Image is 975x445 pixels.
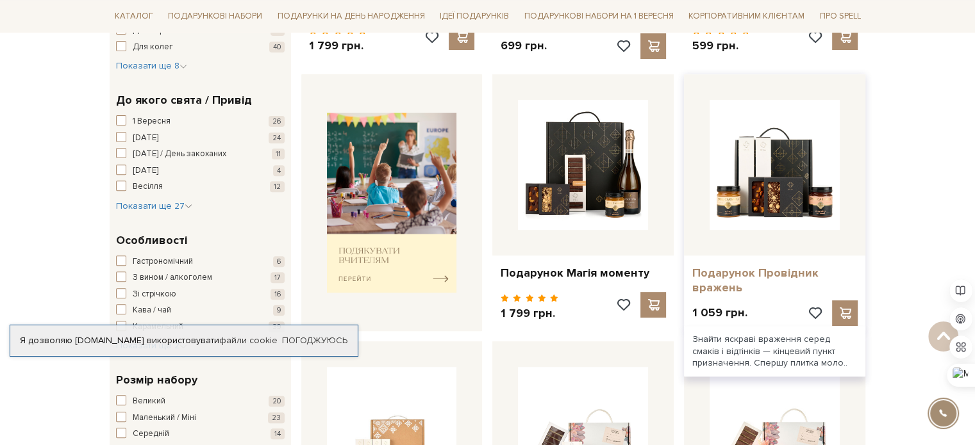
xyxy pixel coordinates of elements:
[163,6,267,26] a: Подарункові набори
[133,395,165,408] span: Великий
[268,412,285,423] span: 23
[500,266,666,280] a: Подарунок Магія моменту
[116,115,285,128] button: 1 Вересня 26
[133,165,158,177] span: [DATE]
[133,321,183,334] span: Карамельний
[309,38,367,53] p: 1 799 грн.
[269,116,285,127] span: 26
[116,395,285,408] button: Великий 20
[500,306,558,321] p: 1 799 грн.
[116,304,285,317] button: Кава / чай 9
[116,232,187,249] span: Особливості
[269,321,285,332] span: 39
[116,271,285,284] button: З вином / алкоголем 17
[500,38,546,53] p: 699 грн.
[133,428,169,441] span: Середній
[815,6,866,26] a: Про Spell
[116,428,285,441] button: Середній 14
[110,6,158,26] a: Каталог
[271,272,285,283] span: 17
[116,288,285,301] button: Зі стрічкою 16
[269,396,285,407] span: 20
[273,305,285,316] span: 9
[270,181,285,192] span: 12
[116,200,192,213] button: Показати ще 27
[116,92,252,109] span: До якого свята / Привід
[684,326,865,376] div: Знайти яскраві враження серед смаків і відтінків — кінцевий пункт призначення. Спершу плитка моло..
[271,428,285,439] span: 14
[272,6,430,26] a: Подарунки на День народження
[133,148,226,161] span: [DATE] / День закоханих
[282,335,347,346] a: Погоджуюсь
[133,412,196,425] span: Маленький / Міні
[116,371,197,389] span: Розмір набору
[327,113,457,293] img: banner
[116,165,285,177] button: [DATE] 4
[692,305,747,320] p: 1 059 грн.
[133,115,171,128] span: 1 Вересня
[692,38,750,53] p: 599 грн.
[116,321,285,334] button: Карамельний 39
[133,288,176,301] span: Зі стрічкою
[435,6,514,26] a: Ідеї подарунків
[692,266,858,296] a: Подарунок Провідник вражень
[269,42,285,53] span: 40
[272,149,285,159] span: 11
[133,132,158,145] span: [DATE]
[219,335,278,346] a: файли cookie
[519,5,679,27] a: Подарункові набори на 1 Вересня
[116,60,187,72] button: Показати ще 8
[683,5,810,27] a: Корпоративним клієнтам
[116,181,285,193] button: Весілля 12
[269,133,285,143] span: 24
[116,41,285,54] button: Для колег 40
[133,255,193,268] span: Гастрономічний
[273,165,285,176] span: 4
[133,271,212,284] span: З вином / алкоголем
[116,255,285,268] button: Гастрономічний 6
[133,181,163,193] span: Весілля
[133,41,173,54] span: Для колег
[10,335,358,346] div: Я дозволяю [DOMAIN_NAME] використовувати
[116,60,187,71] span: Показати ще 8
[116,148,285,161] button: [DATE] / День закоханих 11
[116,132,285,145] button: [DATE] 24
[271,289,285,300] span: 16
[133,304,171,317] span: Кава / чай
[273,256,285,267] span: 6
[116,200,192,211] span: Показати ще 27
[116,412,285,425] button: Маленький / Міні 23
